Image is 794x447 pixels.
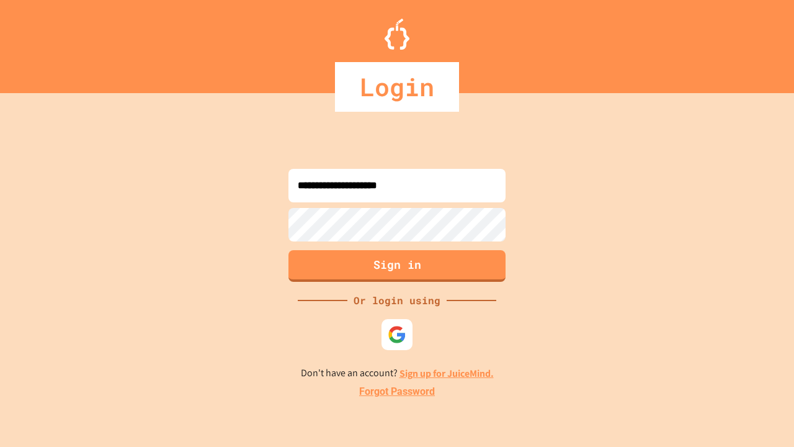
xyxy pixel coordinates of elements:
a: Sign up for JuiceMind. [399,367,494,380]
div: Login [335,62,459,112]
img: Logo.svg [385,19,409,50]
a: Forgot Password [359,384,435,399]
p: Don't have an account? [301,366,494,381]
div: Or login using [347,293,447,308]
img: google-icon.svg [388,325,406,344]
button: Sign in [288,250,506,282]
